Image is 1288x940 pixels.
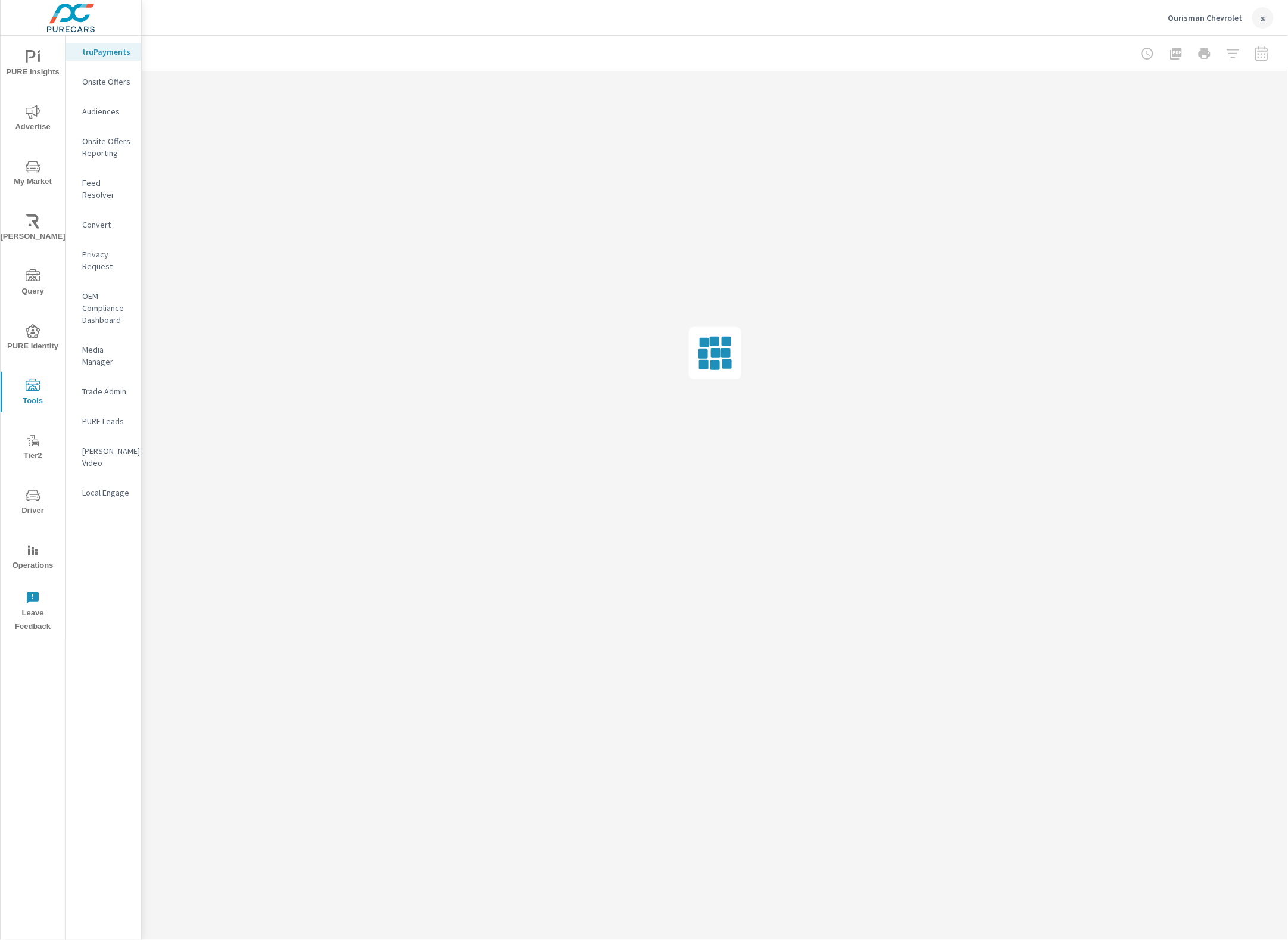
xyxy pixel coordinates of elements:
[1,36,65,639] div: nav menu
[66,484,141,502] div: Local Engage
[4,214,61,244] span: [PERSON_NAME]
[82,105,132,117] p: Audiences
[82,46,132,58] p: truPayments
[66,132,141,162] div: Onsite Offers Reporting
[66,442,141,472] div: [PERSON_NAME] Video
[66,216,141,234] div: Convert
[66,382,141,400] div: Trade Admin
[4,160,61,189] span: My Market
[66,412,141,430] div: PURE Leads
[82,219,132,231] p: Convert
[82,344,132,368] p: Media Manager
[4,591,61,634] span: Leave Feedback
[66,174,141,204] div: Feed Resolver
[82,135,132,159] p: Onsite Offers Reporting
[82,248,132,272] p: Privacy Request
[82,76,132,88] p: Onsite Offers
[1168,13,1243,23] p: Ourisman Chevrolet
[4,50,61,79] span: PURE Insights
[66,287,141,329] div: OEM Compliance Dashboard
[82,445,132,469] p: [PERSON_NAME] Video
[66,341,141,371] div: Media Manager
[82,415,132,427] p: PURE Leads
[4,379,61,408] span: Tools
[82,487,132,499] p: Local Engage
[82,385,132,397] p: Trade Admin
[1252,7,1274,29] div: s
[4,488,61,518] span: Driver
[4,269,61,298] span: Query
[4,434,61,463] span: Tier2
[4,543,61,572] span: Operations
[66,245,141,275] div: Privacy Request
[4,105,61,134] span: Advertise
[82,290,132,326] p: OEM Compliance Dashboard
[66,73,141,91] div: Onsite Offers
[82,177,132,201] p: Feed Resolver
[66,43,141,61] div: truPayments
[66,102,141,120] div: Audiences
[4,324,61,353] span: PURE Identity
